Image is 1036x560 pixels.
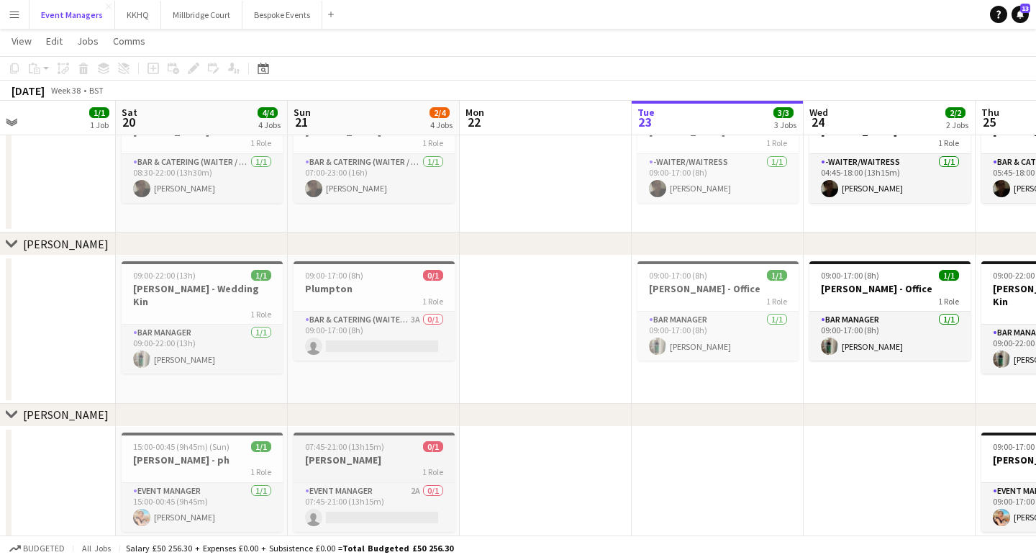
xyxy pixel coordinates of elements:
[945,107,965,118] span: 2/2
[423,441,443,452] span: 0/1
[23,407,109,422] div: [PERSON_NAME]
[126,543,453,554] div: Salary £50 256.30 + Expenses £0.00 + Subsistence £0.00 =
[122,282,283,308] h3: [PERSON_NAME] - Wedding Kin
[122,325,283,374] app-card-role: Bar Manager1/109:00-22:00 (13h)[PERSON_NAME]
[122,261,283,374] app-job-card: 09:00-22:00 (13h)1/1[PERSON_NAME] - Wedding Kin1 RoleBar Manager1/109:00-22:00 (13h)[PERSON_NAME]
[294,154,455,203] app-card-role: Bar & Catering (Waiter / waitress)1/107:00-23:00 (16h)[PERSON_NAME]
[7,541,67,556] button: Budgeted
[766,296,787,307] span: 1 Role
[637,104,799,203] app-job-card: 09:00-17:00 (8h)1/1[PERSON_NAME] - office1 Role-Waiter/Waitress1/109:00-17:00 (8h)[PERSON_NAME]
[649,270,707,281] span: 09:00-17:00 (8h)
[107,32,151,50] a: Comms
[71,32,104,50] a: Jobs
[430,119,453,130] div: 4 Jobs
[294,433,455,532] app-job-card: 07:45-21:00 (13h15m)0/1[PERSON_NAME]1 RoleEvent Manager2A0/107:45-21:00 (13h15m)
[773,107,794,118] span: 3/3
[809,154,971,203] app-card-role: -Waiter/Waitress1/104:45-18:00 (13h15m)[PERSON_NAME]
[79,543,114,554] span: All jobs
[637,154,799,203] app-card-role: -Waiter/Waitress1/109:00-17:00 (8h)[PERSON_NAME]
[133,441,230,452] span: 15:00-00:45 (9h45m) (Sun)
[979,114,999,130] span: 25
[637,106,655,119] span: Tue
[251,441,271,452] span: 1/1
[161,1,242,29] button: Millbridge Court
[774,119,796,130] div: 3 Jobs
[122,483,283,532] app-card-role: Event Manager1/115:00-00:45 (9h45m)[PERSON_NAME]
[23,237,109,251] div: [PERSON_NAME]
[422,137,443,148] span: 1 Role
[133,270,196,281] span: 09:00-22:00 (13h)
[637,261,799,361] app-job-card: 09:00-17:00 (8h)1/1[PERSON_NAME] - Office1 RoleBar Manager1/109:00-17:00 (8h)[PERSON_NAME]
[46,35,63,48] span: Edit
[938,296,959,307] span: 1 Role
[294,282,455,295] h3: Plumpton
[807,114,828,130] span: 24
[1012,6,1029,23] a: 13
[981,106,999,119] span: Thu
[251,270,271,281] span: 1/1
[766,137,787,148] span: 1 Role
[12,83,45,98] div: [DATE]
[23,543,65,554] span: Budgeted
[767,270,787,281] span: 1/1
[635,114,655,130] span: 23
[113,35,145,48] span: Comms
[12,35,32,48] span: View
[463,114,484,130] span: 22
[809,282,971,295] h3: [PERSON_NAME] - Office
[294,483,455,532] app-card-role: Event Manager2A0/107:45-21:00 (13h15m)
[305,441,384,452] span: 07:45-21:00 (13h15m)
[294,106,311,119] span: Sun
[250,137,271,148] span: 1 Role
[809,261,971,361] app-job-card: 09:00-17:00 (8h)1/1[PERSON_NAME] - Office1 RoleBar Manager1/109:00-17:00 (8h)[PERSON_NAME]
[122,104,283,203] app-job-card: 08:30-22:00 (13h30m)1/1[PERSON_NAME] MBC1 RoleBar & Catering (Waiter / waitress)1/108:30-22:00 (1...
[40,32,68,50] a: Edit
[637,312,799,361] app-card-role: Bar Manager1/109:00-17:00 (8h)[PERSON_NAME]
[47,85,83,96] span: Week 38
[89,107,109,118] span: 1/1
[6,32,37,50] a: View
[423,270,443,281] span: 0/1
[342,543,453,554] span: Total Budgeted £50 256.30
[250,466,271,477] span: 1 Role
[305,270,363,281] span: 09:00-17:00 (8h)
[809,106,828,119] span: Wed
[294,104,455,203] app-job-card: 07:00-23:00 (16h)1/1[PERSON_NAME] MBC1 RoleBar & Catering (Waiter / waitress)1/107:00-23:00 (16h)...
[809,104,971,203] app-job-card: 04:45-18:00 (13h15m)1/1[PERSON_NAME]1 Role-Waiter/Waitress1/104:45-18:00 (13h15m)[PERSON_NAME]
[250,309,271,320] span: 1 Role
[291,114,311,130] span: 21
[258,107,278,118] span: 4/4
[294,312,455,361] app-card-role: Bar & Catering (Waiter / waitress)3A0/109:00-17:00 (8h)
[938,137,959,148] span: 1 Role
[122,433,283,532] app-job-card: 15:00-00:45 (9h45m) (Sun)1/1[PERSON_NAME] - ph1 RoleEvent Manager1/115:00-00:45 (9h45m)[PERSON_NAME]
[90,119,109,130] div: 1 Job
[422,296,443,307] span: 1 Role
[939,270,959,281] span: 1/1
[89,85,104,96] div: BST
[946,119,968,130] div: 2 Jobs
[637,282,799,295] h3: [PERSON_NAME] - Office
[122,453,283,466] h3: [PERSON_NAME] - ph
[115,1,161,29] button: KKHQ
[1020,4,1030,13] span: 13
[119,114,137,130] span: 20
[122,154,283,203] app-card-role: Bar & Catering (Waiter / waitress)1/108:30-22:00 (13h30m)[PERSON_NAME]
[465,106,484,119] span: Mon
[77,35,99,48] span: Jobs
[430,107,450,118] span: 2/4
[821,270,879,281] span: 09:00-17:00 (8h)
[422,466,443,477] span: 1 Role
[294,261,455,361] app-job-card: 09:00-17:00 (8h)0/1Plumpton1 RoleBar & Catering (Waiter / waitress)3A0/109:00-17:00 (8h)
[29,1,115,29] button: Event Managers
[242,1,322,29] button: Bespoke Events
